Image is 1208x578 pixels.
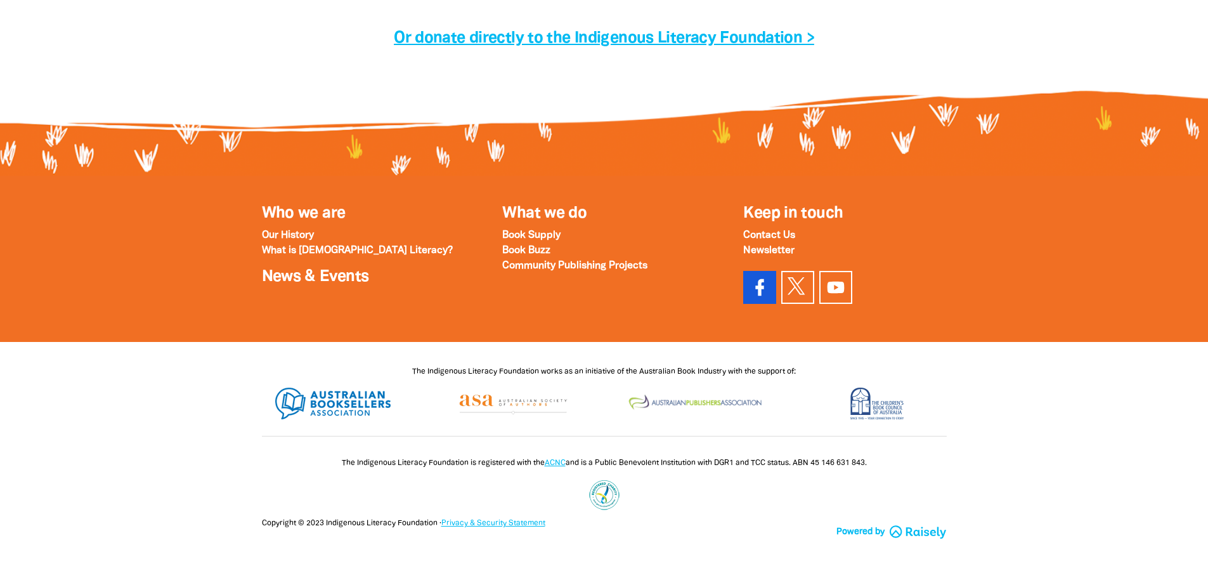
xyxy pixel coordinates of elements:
a: Find us on YouTube [819,271,852,304]
a: Who we are [262,206,346,221]
a: Community Publishing Projects [502,261,647,270]
a: News & Events [262,270,369,284]
a: Contact Us [743,231,795,240]
a: ACNC [545,459,566,466]
a: Or donate directly to the Indigenous Literacy Foundation > [394,31,814,46]
a: Our History [262,231,314,240]
span: The Indigenous Literacy Foundation is registered with the and is a Public Benevolent Institution ... [342,459,867,466]
a: Book Supply [502,231,561,240]
a: Newsletter [743,246,795,255]
a: Book Buzz [502,246,550,255]
a: What is [DEMOGRAPHIC_DATA] Literacy? [262,246,453,255]
span: Copyright © 2023 Indigenous Literacy Foundation · [262,520,545,527]
a: Find us on Twitter [781,271,814,304]
a: What we do [502,206,587,221]
a: Privacy & Security Statement [441,520,545,527]
span: The Indigenous Literacy Foundation works as an initiative of the Australian Book Industry with th... [412,368,796,375]
a: Visit our facebook page [743,271,776,304]
a: Powered by [836,525,947,539]
span: Keep in touch [743,206,843,221]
